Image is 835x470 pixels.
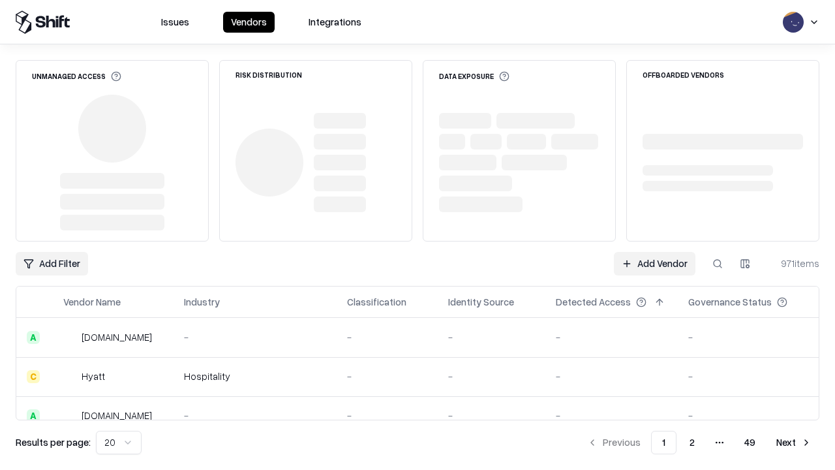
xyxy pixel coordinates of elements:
div: Unmanaged Access [32,71,121,82]
div: A [27,331,40,344]
div: [DOMAIN_NAME] [82,409,152,422]
a: Add Vendor [614,252,695,275]
p: Results per page: [16,435,91,449]
div: Hospitality [184,369,326,383]
button: 2 [679,431,705,454]
div: - [347,409,427,422]
div: - [556,409,667,422]
img: primesec.co.il [63,409,76,422]
div: Risk Distribution [235,71,302,78]
div: Governance Status [688,295,772,309]
div: A [27,409,40,422]
div: Identity Source [448,295,514,309]
button: Add Filter [16,252,88,275]
div: Hyatt [82,369,105,383]
div: Offboarded Vendors [643,71,724,78]
img: Hyatt [63,370,76,383]
div: - [688,330,808,344]
img: intrado.com [63,331,76,344]
div: - [688,369,808,383]
button: Integrations [301,12,369,33]
div: C [27,370,40,383]
div: - [448,330,535,344]
div: - [184,330,326,344]
div: Industry [184,295,220,309]
div: - [184,409,326,422]
div: - [347,369,427,383]
div: - [448,369,535,383]
div: Detected Access [556,295,631,309]
div: - [448,409,535,422]
div: - [556,330,667,344]
button: 1 [651,431,676,454]
div: Classification [347,295,406,309]
div: [DOMAIN_NAME] [82,330,152,344]
button: 49 [734,431,766,454]
div: 971 items [767,257,819,270]
button: Vendors [223,12,275,33]
div: Vendor Name [63,295,121,309]
button: Issues [153,12,197,33]
div: Data Exposure [439,71,509,82]
nav: pagination [579,431,819,454]
div: - [347,330,427,344]
div: - [556,369,667,383]
div: - [688,409,808,422]
button: Next [768,431,819,454]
